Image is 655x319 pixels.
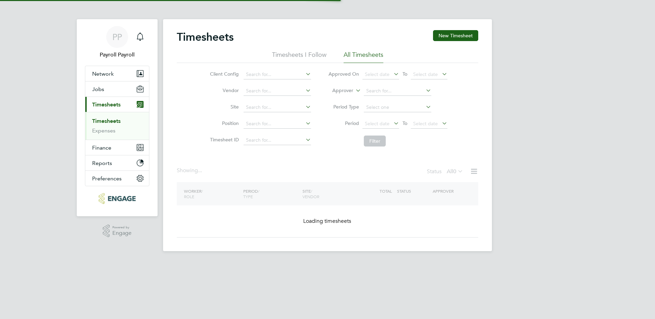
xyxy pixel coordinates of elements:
span: Timesheets [92,101,121,108]
button: Jobs [85,81,149,97]
label: Client Config [208,71,239,77]
label: Period Type [328,104,359,110]
input: Search for... [244,70,311,79]
span: Select date [413,71,438,77]
label: Vendor [208,87,239,93]
a: Timesheets [92,118,121,124]
h2: Timesheets [177,30,234,44]
label: Position [208,120,239,126]
label: Timesheet ID [208,137,239,143]
a: Expenses [92,127,115,134]
label: Period [328,120,359,126]
label: Approver [322,87,353,94]
label: Site [208,104,239,110]
div: Status [427,167,465,177]
label: Approved On [328,71,359,77]
a: Go to home page [85,193,149,204]
span: To [400,119,409,128]
span: ... [198,167,202,174]
span: Preferences [92,175,122,182]
input: Search for... [244,119,311,129]
img: txmrecruit-logo-retina.png [99,193,135,204]
button: New Timesheet [433,30,478,41]
span: Engage [112,230,132,236]
input: Search for... [364,86,431,96]
input: Search for... [244,103,311,112]
input: Select one [364,103,431,112]
span: Select date [365,71,390,77]
input: Search for... [244,136,311,145]
span: Reports [92,160,112,166]
span: 0 [453,168,456,175]
div: Showing [177,167,203,174]
li: Timesheets I Follow [272,51,326,63]
span: To [400,69,409,78]
button: Timesheets [85,97,149,112]
span: Select date [413,120,438,127]
label: All [447,168,463,175]
button: Finance [85,140,149,155]
input: Search for... [244,86,311,96]
span: Powered by [112,225,132,230]
span: Finance [92,144,111,151]
button: Preferences [85,171,149,186]
button: Reports [85,155,149,170]
a: Powered byEngage [103,225,132,238]
li: All Timesheets [344,51,383,63]
span: Payroll Payroll [85,51,149,59]
div: Timesheets [85,112,149,140]
span: Jobs [92,86,104,92]
span: PP [112,33,122,41]
button: Network [85,66,149,81]
span: Network [92,71,114,77]
a: PPPayroll Payroll [85,26,149,59]
span: Select date [365,120,390,127]
nav: Main navigation [77,19,158,216]
button: Filter [364,136,386,146]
